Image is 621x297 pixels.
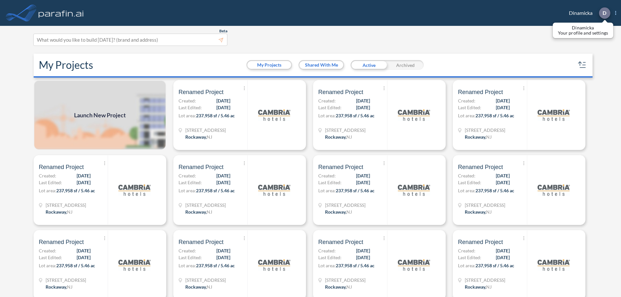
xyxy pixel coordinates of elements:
[458,113,475,118] span: Lot area:
[346,134,352,140] span: NJ
[196,188,235,193] span: 237,958 sf / 5.46 ac
[458,97,475,104] span: Created:
[34,80,166,150] a: Launch New Project
[56,263,95,268] span: 237,958 sf / 5.46 ac
[185,134,207,140] span: Rockaway ,
[39,263,56,268] span: Lot area:
[486,209,492,215] span: NJ
[318,104,342,111] span: Last Edited:
[74,111,126,120] span: Launch New Project
[258,99,290,131] img: logo
[486,134,492,140] span: NJ
[179,179,202,186] span: Last Edited:
[179,263,196,268] span: Lot area:
[219,28,227,34] span: Beta
[77,254,91,261] span: [DATE]
[325,283,352,290] div: Rockaway, NJ
[37,6,85,19] img: logo
[465,202,505,208] span: 321 Mt Hope Ave
[185,202,226,208] span: 321 Mt Hope Ave
[458,188,475,193] span: Lot area:
[318,88,363,96] span: Renamed Project
[207,284,212,290] span: NJ
[39,238,84,246] span: Renamed Project
[496,97,510,104] span: [DATE]
[458,163,503,171] span: Renamed Project
[196,113,235,118] span: 237,958 sf / 5.46 ac
[318,113,336,118] span: Lot area:
[179,238,223,246] span: Renamed Project
[356,247,370,254] span: [DATE]
[39,59,93,71] h2: My Projects
[185,209,207,215] span: Rockaway ,
[179,88,223,96] span: Renamed Project
[356,254,370,261] span: [DATE]
[465,283,492,290] div: Rockaway, NJ
[458,179,481,186] span: Last Edited:
[56,188,95,193] span: 237,958 sf / 5.46 ac
[46,208,72,215] div: Rockaway, NJ
[475,188,514,193] span: 237,958 sf / 5.46 ac
[458,104,481,111] span: Last Edited:
[559,7,616,19] div: Dinamicka
[179,172,196,179] span: Created:
[465,133,492,140] div: Rockaway, NJ
[398,99,430,131] img: logo
[67,209,72,215] span: NJ
[496,254,510,261] span: [DATE]
[325,202,365,208] span: 321 Mt Hope Ave
[39,254,62,261] span: Last Edited:
[207,209,212,215] span: NJ
[318,254,342,261] span: Last Edited:
[258,174,290,206] img: logo
[185,133,212,140] div: Rockaway, NJ
[496,104,510,111] span: [DATE]
[185,127,226,133] span: 321 Mt Hope Ave
[318,97,336,104] span: Created:
[207,134,212,140] span: NJ
[336,188,375,193] span: 237,958 sf / 5.46 ac
[356,172,370,179] span: [DATE]
[318,188,336,193] span: Lot area:
[39,163,84,171] span: Renamed Project
[356,179,370,186] span: [DATE]
[46,283,72,290] div: Rockaway, NJ
[179,97,196,104] span: Created:
[398,249,430,281] img: logo
[496,247,510,254] span: [DATE]
[39,179,62,186] span: Last Edited:
[216,104,230,111] span: [DATE]
[577,60,587,70] button: sort
[118,174,151,206] img: logo
[39,188,56,193] span: Lot area:
[216,254,230,261] span: [DATE]
[325,284,346,290] span: Rockaway ,
[179,113,196,118] span: Lot area:
[34,80,166,150] img: add
[458,88,503,96] span: Renamed Project
[336,263,375,268] span: 237,958 sf / 5.46 ac
[46,202,86,208] span: 321 Mt Hope Ave
[538,249,570,281] img: logo
[465,284,486,290] span: Rockaway ,
[185,277,226,283] span: 321 Mt Hope Ave
[325,208,352,215] div: Rockaway, NJ
[603,10,606,16] p: D
[325,277,365,283] span: 321 Mt Hope Ave
[39,172,56,179] span: Created:
[538,174,570,206] img: logo
[216,172,230,179] span: [DATE]
[77,172,91,179] span: [DATE]
[558,30,608,36] p: Your profile and settings
[465,209,486,215] span: Rockaway ,
[346,284,352,290] span: NJ
[538,99,570,131] img: logo
[67,284,72,290] span: NJ
[325,134,346,140] span: Rockaway ,
[465,134,486,140] span: Rockaway ,
[185,208,212,215] div: Rockaway, NJ
[179,247,196,254] span: Created:
[247,61,291,69] button: My Projects
[475,263,514,268] span: 237,958 sf / 5.46 ac
[77,247,91,254] span: [DATE]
